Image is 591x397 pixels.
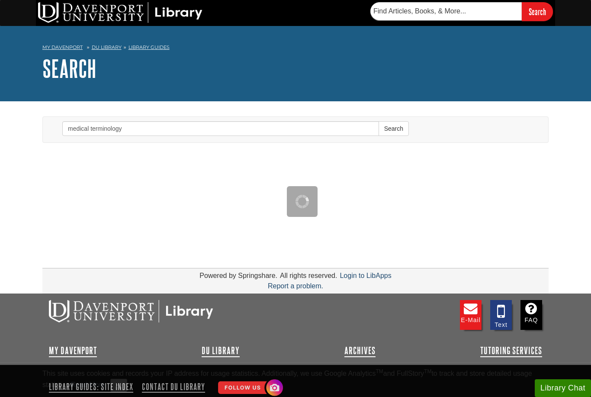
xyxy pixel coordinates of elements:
img: DU Libraries [49,300,213,323]
a: DU Library [202,345,240,356]
a: FAQ [520,300,542,330]
div: This site uses cookies and records your IP address for usage statistics. Additionally, we use Goo... [42,368,549,392]
sup: TM [376,368,383,374]
img: DU Library [38,2,202,23]
img: Working... [295,195,309,208]
a: Read More [71,381,105,388]
a: Text [490,300,512,330]
a: DU Library [92,44,122,50]
button: Search [379,121,409,136]
button: Library Chat [535,379,591,397]
a: Library Guides [128,44,170,50]
a: Report a problem. [268,282,323,290]
a: Tutoring Services [480,345,542,356]
h1: Search [42,55,549,81]
div: Powered by Springshare. [198,272,279,279]
input: Enter Search Words [62,121,379,136]
div: All rights reserved. [279,272,339,279]
nav: breadcrumb [42,42,549,55]
a: My Davenport [49,345,97,356]
a: My Davenport [42,44,83,51]
form: Searches DU Library's articles, books, and more [370,2,553,21]
a: E-mail [460,300,482,330]
input: Find Articles, Books, & More... [370,2,522,20]
a: Archives [344,345,376,356]
input: Search [522,2,553,21]
button: Close [110,379,127,392]
sup: TM [424,368,431,374]
a: Login to LibApps [340,272,391,279]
